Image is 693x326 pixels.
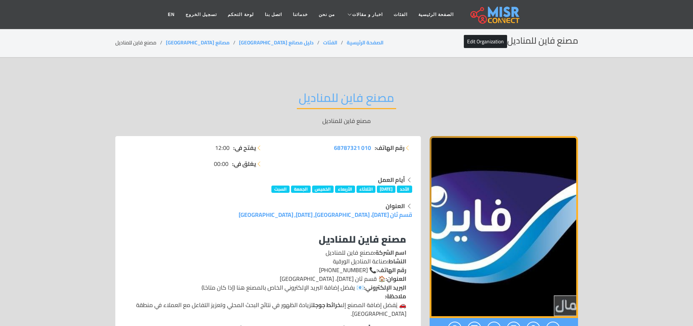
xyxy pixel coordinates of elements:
[319,230,406,248] strong: مصنع فاين للمناديل
[377,265,406,275] strong: رقم الهاتف:
[239,38,314,47] a: دليل مصانع [GEOGRAPHIC_DATA]
[378,174,405,185] strong: أيام العمل
[385,291,406,302] strong: ملاحظة:
[352,11,383,18] span: اخبار و مقالات
[387,256,406,267] strong: النشاط:
[291,186,311,193] span: الجمعة
[313,8,340,21] a: من نحن
[259,8,287,21] a: اتصل بنا
[239,209,412,220] a: قسم ثان [DATE]، [GEOGRAPHIC_DATA], [DATE], [GEOGRAPHIC_DATA]
[388,8,413,21] a: الفئات
[470,5,519,24] img: main.misr_connect
[130,248,406,318] p: مصنع فاين للمناديل صناعة المناديل الورقية 📞 [PHONE_NUMBER] 🏠 قسم ثان [DATE]، [GEOGRAPHIC_DATA] 📧 ...
[334,142,371,153] span: 010 68787321
[357,186,376,193] span: الثلاثاء
[162,8,180,21] a: EN
[312,186,334,193] span: الخميس
[233,143,256,152] strong: يفتح في:
[386,200,405,211] strong: العنوان
[377,186,395,193] span: [DATE]
[374,247,406,258] strong: اسم الشركة:
[375,143,405,152] strong: رقم الهاتف:
[430,136,578,318] div: 1 / 1
[335,186,355,193] span: الأربعاء
[287,8,313,21] a: خدماتنا
[464,35,507,48] a: Edit Organization
[364,282,406,293] strong: البريد الإلكتروني:
[464,36,578,46] h2: مصنع فاين للمناديل
[232,159,256,168] strong: يغلق في:
[222,8,259,21] a: لوحة التحكم
[347,38,383,47] a: الصفحة الرئيسية
[115,39,166,47] li: مصنع فاين للمناديل
[413,8,459,21] a: الصفحة الرئيسية
[386,273,406,284] strong: العنوان:
[180,8,222,21] a: تسجيل الخروج
[271,186,290,193] span: السبت
[115,116,578,125] p: مصنع فاين للمناديل
[323,38,337,47] a: الفئات
[166,38,230,47] a: مصانع [GEOGRAPHIC_DATA]
[334,143,371,152] a: 010 68787321
[214,159,228,168] span: 00:00
[297,91,396,109] h2: مصنع فاين للمناديل
[340,8,388,21] a: اخبار و مقالات
[397,186,412,193] span: الأحد
[215,143,230,152] span: 12:00
[313,299,341,310] strong: خرائط جوجل
[430,136,578,318] img: مصنع فاين للمناديل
